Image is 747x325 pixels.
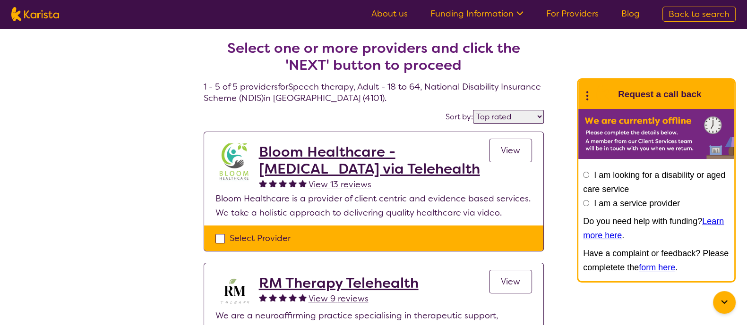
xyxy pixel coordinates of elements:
img: zwiibkx12ktnkwfsqv1p.jpg [215,143,253,181]
a: RM Therapy Telehealth [259,275,419,292]
a: View 9 reviews [309,292,369,306]
img: b3hjthhf71fnbidirs13.png [215,275,253,308]
p: Do you need help with funding? . [583,214,730,242]
img: fullstar [289,179,297,187]
img: fullstar [299,179,307,187]
img: fullstar [289,293,297,301]
a: Funding Information [430,8,524,19]
img: fullstar [299,293,307,301]
img: fullstar [269,293,277,301]
a: View [489,139,532,162]
a: View [489,270,532,293]
a: Bloom Healthcare - [MEDICAL_DATA] via Telehealth [259,143,489,177]
p: Bloom Healthcare is a provider of client centric and evidence based services. We take a holistic ... [215,192,532,220]
img: Karista offline chat form to request call back [578,109,734,159]
img: Karista logo [11,7,59,21]
img: Karista [593,85,612,104]
label: I am looking for a disability or aged care service [583,170,725,194]
a: About us [371,8,408,19]
a: form here [639,263,675,272]
h1: Request a call back [618,87,701,101]
span: View 9 reviews [309,293,369,304]
span: Back to search [669,8,730,20]
label: Sort by: [446,112,473,122]
span: View 13 reviews [309,179,371,190]
h4: 1 - 5 of 5 providers for Speech therapy , Adult - 18 to 64 , National Disability Insurance Scheme... [204,17,544,104]
p: Have a complaint or feedback? Please completete the . [583,246,730,275]
img: fullstar [259,293,267,301]
h2: Select one or more providers and click the 'NEXT' button to proceed [215,40,532,74]
label: I am a service provider [594,199,680,208]
span: View [501,276,520,287]
img: fullstar [279,179,287,187]
img: fullstar [269,179,277,187]
a: Blog [621,8,640,19]
img: fullstar [259,179,267,187]
a: For Providers [546,8,599,19]
img: fullstar [279,293,287,301]
a: Back to search [662,7,736,22]
span: View [501,145,520,156]
a: View 13 reviews [309,177,371,192]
